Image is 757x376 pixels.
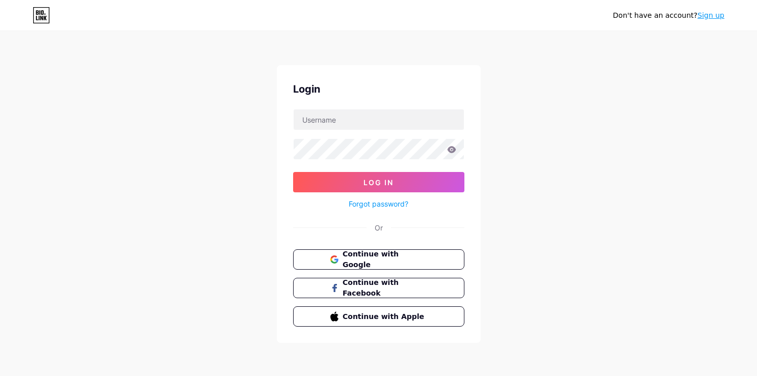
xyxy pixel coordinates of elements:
[375,222,383,233] div: Or
[613,10,724,21] div: Don't have an account?
[293,249,464,270] button: Continue with Google
[293,81,464,97] div: Login
[363,178,394,187] span: Log In
[349,198,408,209] a: Forgot password?
[293,306,464,327] button: Continue with Apple
[293,278,464,298] button: Continue with Facebook
[343,311,427,322] span: Continue with Apple
[293,172,464,192] button: Log In
[697,11,724,19] a: Sign up
[343,249,427,270] span: Continue with Google
[343,277,427,299] span: Continue with Facebook
[294,109,464,130] input: Username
